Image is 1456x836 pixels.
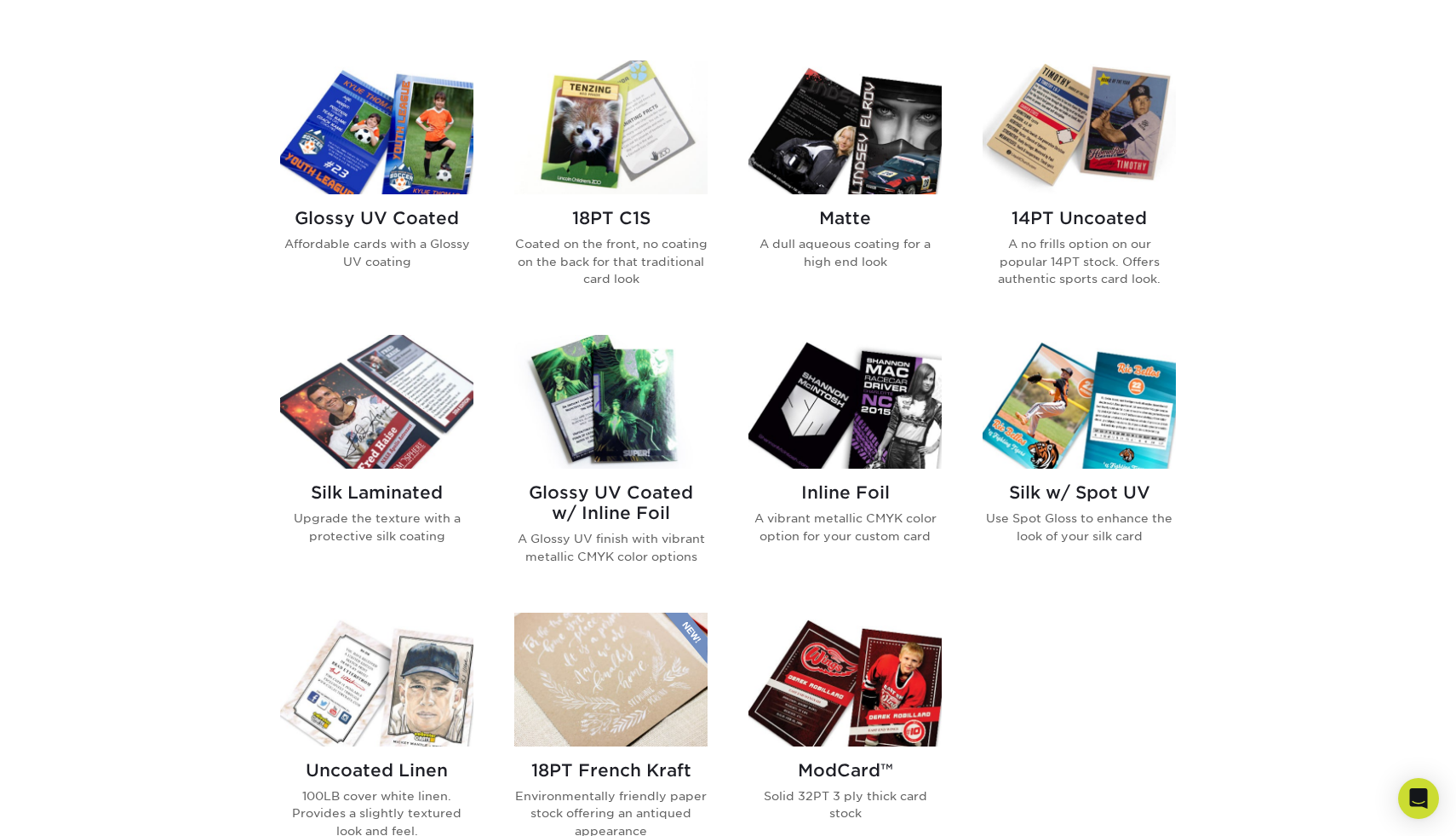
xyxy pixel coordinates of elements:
[748,61,942,314] a: Matte Trading Cards Matte A dull aqueous coating for a high end look
[514,61,708,314] a: 18PT C1S Trading Cards 18PT C1S Coated on the front, no coating on the back for that traditional ...
[1398,778,1439,819] div: Open Intercom Messenger
[983,482,1176,503] h2: Silk w/ Spot UV
[983,335,1176,592] a: Silk w/ Spot UV Trading Cards Silk w/ Spot UV Use Spot Gloss to enhance the look of your silk card
[665,613,708,664] img: New Product
[514,61,708,194] img: 18PT C1S Trading Cards
[280,61,473,194] img: Glossy UV Coated Trading Cards
[514,760,708,781] h2: 18PT French Kraft
[280,208,473,228] h2: Glossy UV Coated
[280,335,473,592] a: Silk Laminated Trading Cards Silk Laminated Upgrade the texture with a protective silk coating
[983,208,1176,228] h2: 14PT Uncoated
[983,335,1176,469] img: Silk w/ Spot UV Trading Cards
[748,510,942,545] p: A vibrant metallic CMYK color option for your custom card
[748,335,942,469] img: Inline Foil Trading Cards
[280,510,473,545] p: Upgrade the texture with a protective silk coating
[280,760,473,781] h2: Uncoated Linen
[280,235,473,270] p: Affordable cards with a Glossy UV coating
[514,208,708,228] h2: 18PT C1S
[280,613,473,747] img: Uncoated Linen Trading Cards
[748,61,942,194] img: Matte Trading Cards
[983,61,1176,314] a: 14PT Uncoated Trading Cards 14PT Uncoated A no frills option on our popular 14PT stock. Offers au...
[748,613,942,747] img: ModCard™ Trading Cards
[983,510,1176,545] p: Use Spot Gloss to enhance the look of your silk card
[514,335,708,592] a: Glossy UV Coated w/ Inline Foil Trading Cards Glossy UV Coated w/ Inline Foil A Glossy UV finish ...
[514,530,708,565] p: A Glossy UV finish with vibrant metallic CMYK color options
[514,235,708,287] p: Coated on the front, no coating on the back for that traditional card look
[748,335,942,592] a: Inline Foil Trading Cards Inline Foil A vibrant metallic CMYK color option for your custom card
[983,61,1176,194] img: 14PT Uncoated Trading Cards
[514,335,708,469] img: Glossy UV Coated w/ Inline Foil Trading Cards
[280,482,473,503] h2: Silk Laminated
[514,613,708,747] img: 18PT French Kraft Trading Cards
[748,208,942,228] h2: Matte
[748,482,942,503] h2: Inline Foil
[748,235,942,270] p: A dull aqueous coating for a high end look
[748,787,942,822] p: Solid 32PT 3 ply thick card stock
[514,482,708,523] h2: Glossy UV Coated w/ Inline Foil
[280,335,473,469] img: Silk Laminated Trading Cards
[748,760,942,781] h2: ModCard™
[983,235,1176,287] p: A no frills option on our popular 14PT stock. Offers authentic sports card look.
[280,61,473,314] a: Glossy UV Coated Trading Cards Glossy UV Coated Affordable cards with a Glossy UV coating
